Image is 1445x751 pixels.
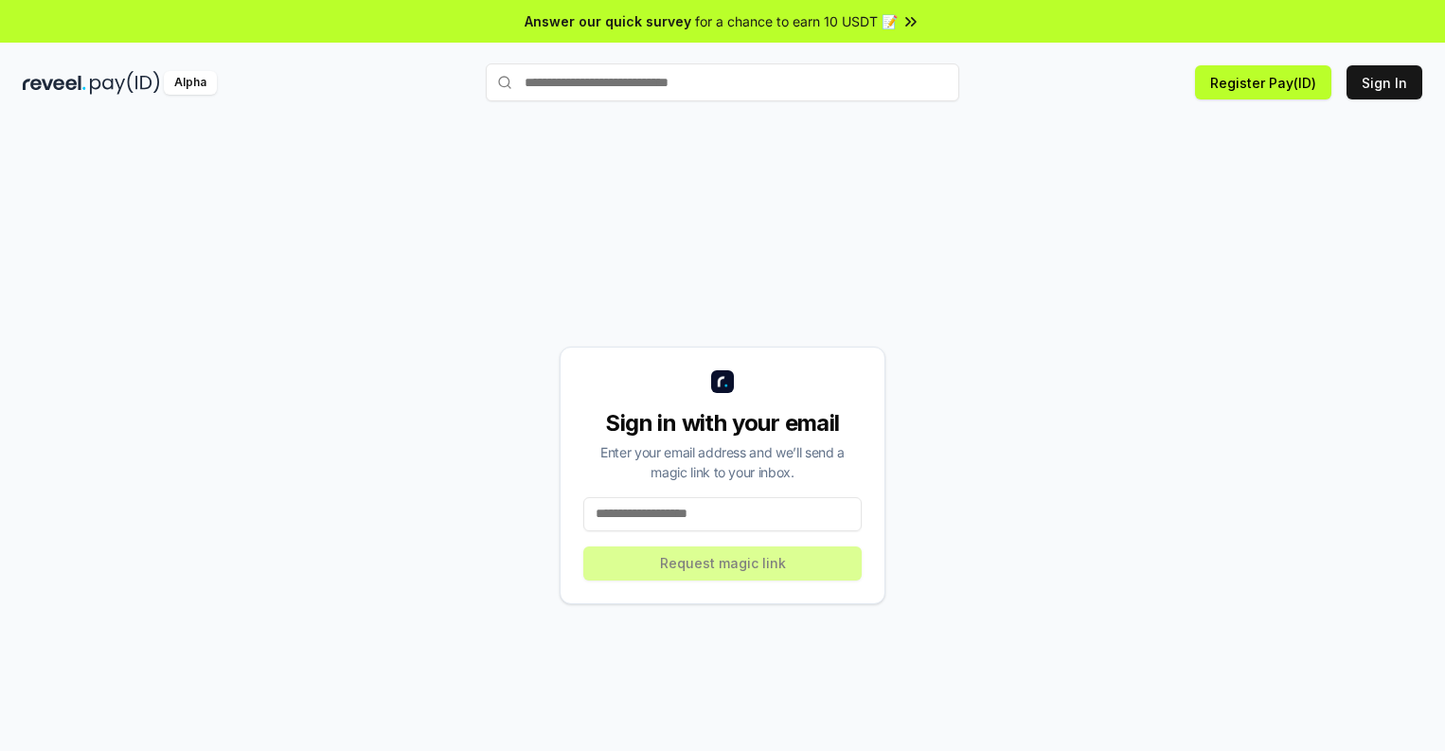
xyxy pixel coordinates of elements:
div: Alpha [164,71,217,95]
span: Answer our quick survey [525,11,691,31]
div: Enter your email address and we’ll send a magic link to your inbox. [583,442,862,482]
img: logo_small [711,370,734,393]
div: Sign in with your email [583,408,862,438]
button: Register Pay(ID) [1195,65,1331,99]
span: for a chance to earn 10 USDT 📝 [695,11,898,31]
img: reveel_dark [23,71,86,95]
img: pay_id [90,71,160,95]
button: Sign In [1347,65,1422,99]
